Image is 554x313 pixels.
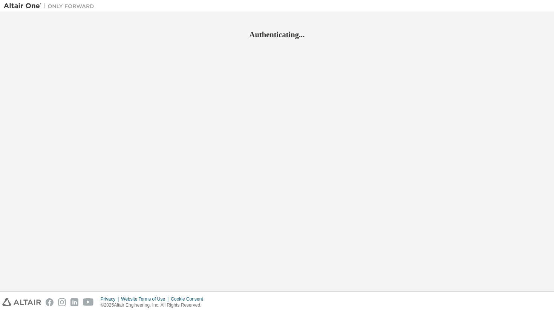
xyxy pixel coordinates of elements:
div: Cookie Consent [171,296,207,302]
img: altair_logo.svg [2,298,41,306]
img: instagram.svg [58,298,66,306]
p: © 2025 Altair Engineering, Inc. All Rights Reserved. [101,302,208,308]
div: Website Terms of Use [121,296,171,302]
h2: Authenticating... [4,30,550,40]
div: Privacy [101,296,121,302]
img: Altair One [4,2,98,10]
img: linkedin.svg [70,298,78,306]
img: facebook.svg [46,298,54,306]
img: youtube.svg [83,298,94,306]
